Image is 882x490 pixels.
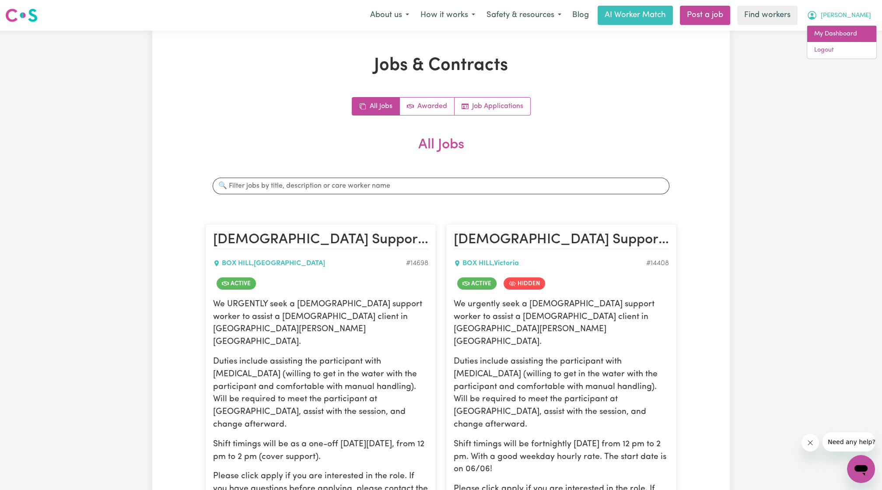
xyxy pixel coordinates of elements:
input: 🔍 Filter jobs by title, description or care worker name [213,178,669,194]
img: Careseekers logo [5,7,38,23]
div: BOX HILL , [GEOGRAPHIC_DATA] [213,258,406,269]
a: Blog [567,6,594,25]
a: My Dashboard [807,26,876,42]
iframe: Button to launch messaging window [847,455,875,483]
a: Careseekers logo [5,5,38,25]
button: My Account [801,6,877,24]
span: Job is active [217,277,256,290]
h2: Female Support Worker Needed Fortnightly Friday In Box Hill, VIC [454,231,669,249]
a: Post a job [680,6,730,25]
p: Shift timings will be fortnightly [DATE] from 12 pm to 2 pm. With a good weekday hourly rate. The... [454,438,669,476]
a: Find workers [737,6,798,25]
a: Logout [807,42,876,59]
div: Job ID #14698 [406,258,428,269]
button: How it works [415,6,481,24]
p: Duties include assisting the participant with [MEDICAL_DATA] (willing to get in the water with th... [454,356,669,431]
a: AI Worker Match [598,6,673,25]
span: Job is active [457,277,497,290]
button: Safety & resources [481,6,567,24]
div: Job ID #14408 [646,258,669,269]
h2: All Jobs [206,136,676,167]
a: Active jobs [400,98,455,115]
button: About us [364,6,415,24]
p: We urgently seek a [DEMOGRAPHIC_DATA] support worker to assist a [DEMOGRAPHIC_DATA] client in [GE... [454,298,669,349]
iframe: Message from company [822,432,875,451]
iframe: Close message [801,434,819,451]
div: My Account [807,25,877,59]
span: Job is hidden [504,277,545,290]
h2: Female Support Worker Needed ONE OFF Friday 18/07 In Box Hill, VIC [213,231,428,249]
p: We URGENTLY seek a [DEMOGRAPHIC_DATA] support worker to assist a [DEMOGRAPHIC_DATA] client in [GE... [213,298,428,349]
h1: Jobs & Contracts [206,55,676,76]
p: Duties include assisting the participant with [MEDICAL_DATA] (willing to get in the water with th... [213,356,428,431]
span: Need any help? [5,6,53,13]
a: All jobs [352,98,400,115]
p: Shift timings will be as a one-off [DATE][DATE], from 12 pm to 2 pm (cover support). [213,438,428,464]
span: [PERSON_NAME] [821,11,871,21]
div: BOX HILL , Victoria [454,258,646,269]
a: Job applications [455,98,530,115]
